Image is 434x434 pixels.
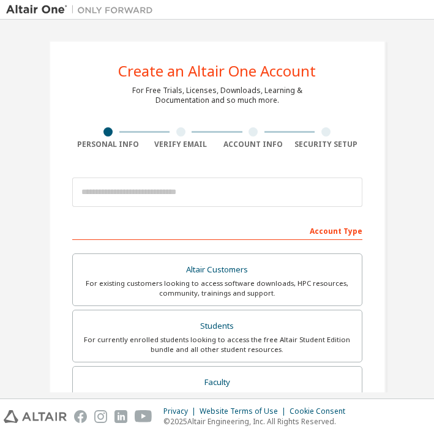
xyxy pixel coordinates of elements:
div: Students [80,318,354,335]
img: instagram.svg [94,410,107,423]
div: For currently enrolled students looking to access the free Altair Student Edition bundle and all ... [80,335,354,354]
div: Cookie Consent [290,406,353,416]
div: Verify Email [144,140,217,149]
img: youtube.svg [135,410,152,423]
img: facebook.svg [74,410,87,423]
div: Personal Info [72,140,145,149]
div: For existing customers looking to access software downloads, HPC resources, community, trainings ... [80,279,354,298]
img: Altair One [6,4,159,16]
div: Create an Altair One Account [118,64,316,78]
div: Account Type [72,220,362,240]
div: Altair Customers [80,261,354,279]
div: Privacy [163,406,200,416]
div: Website Terms of Use [200,406,290,416]
div: Security Setup [290,140,362,149]
div: For faculty & administrators of academic institutions administering students and accessing softwa... [80,391,354,410]
img: linkedin.svg [114,410,127,423]
p: © 2025 Altair Engineering, Inc. All Rights Reserved. [163,416,353,427]
div: For Free Trials, Licenses, Downloads, Learning & Documentation and so much more. [132,86,302,105]
img: altair_logo.svg [4,410,67,423]
div: Faculty [80,374,354,391]
div: Account Info [217,140,290,149]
